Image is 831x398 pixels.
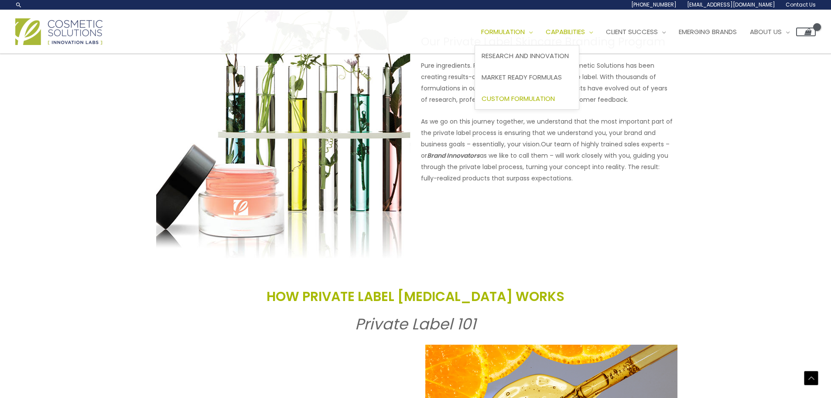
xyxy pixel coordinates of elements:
[421,60,675,105] p: Pure ingredients. Proven formulas. For 30 years Cosmetic Solutions has been creating results-driv...
[475,45,579,67] a: Research and Innovation
[481,27,525,36] span: Formulation
[427,151,480,160] strong: Brand Innovators
[679,27,737,36] span: Emerging Brands
[421,116,675,184] p: As we go on this journey together, we understand that the most important part of the private labe...
[539,19,599,45] a: Capabilities
[796,28,816,36] a: View Shopping Cart, empty
[482,94,555,103] span: Custom Formulation
[743,19,796,45] a: About Us
[468,19,816,45] nav: Site Navigation
[475,88,579,109] a: Custom Formulation
[15,1,22,8] a: Search icon link
[546,27,585,36] span: Capabilities
[599,19,672,45] a: Client Success
[475,19,539,45] a: Formulation
[355,313,476,335] em: Private Label 101
[786,1,816,8] span: Contact Us
[482,51,569,60] span: Research and Innovation
[15,18,103,45] img: Cosmetic Solutions Logo
[482,73,562,82] span: Market Ready Formulas
[267,287,564,306] strong: HOW PRIVATE LABEL [MEDICAL_DATA] WORKS
[750,27,782,36] span: About Us
[606,27,658,36] span: Client Success
[631,1,677,8] span: [PHONE_NUMBER]
[672,19,743,45] a: Emerging Brands
[475,67,579,88] a: Market Ready Formulas
[687,1,775,8] span: [EMAIL_ADDRESS][DOMAIN_NAME]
